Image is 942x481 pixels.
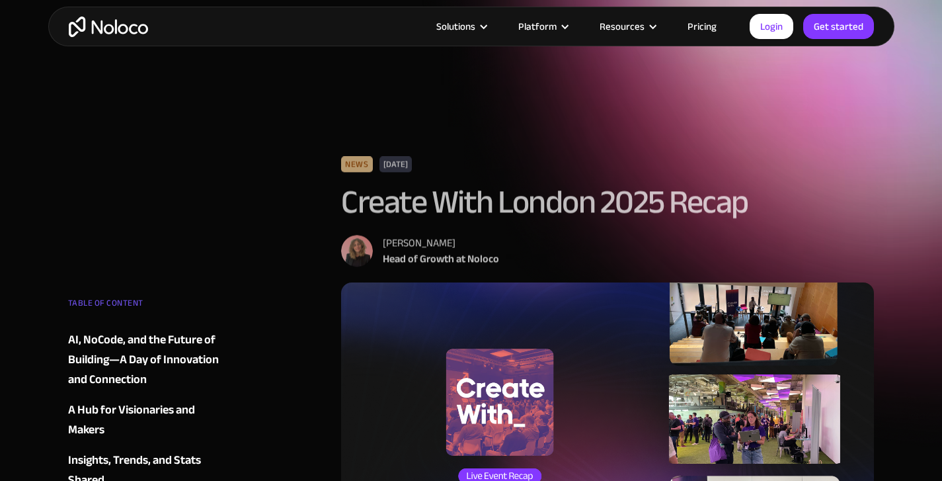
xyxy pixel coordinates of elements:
div: [DATE] [379,156,411,172]
a: A Hub for Visionaries and Makers [68,400,228,440]
div: Resources [600,18,645,35]
div: News [341,156,373,172]
div: Head of Growth at Noloco [383,251,499,267]
a: Get started [803,14,874,39]
div: Resources [583,18,671,35]
a: Pricing [671,18,733,35]
div: Solutions [436,18,475,35]
a: home [69,17,148,37]
div: Platform [518,18,557,35]
div: [PERSON_NAME] [383,235,499,251]
div: Solutions [420,18,502,35]
a: AI, NoCode, and the Future of Building—A Day of Innovation and Connection [68,330,228,390]
div: Platform [502,18,583,35]
h1: Create With London 2025 Recap [341,182,875,222]
a: Login [750,14,793,39]
div: TABLE OF CONTENT [68,293,228,320]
